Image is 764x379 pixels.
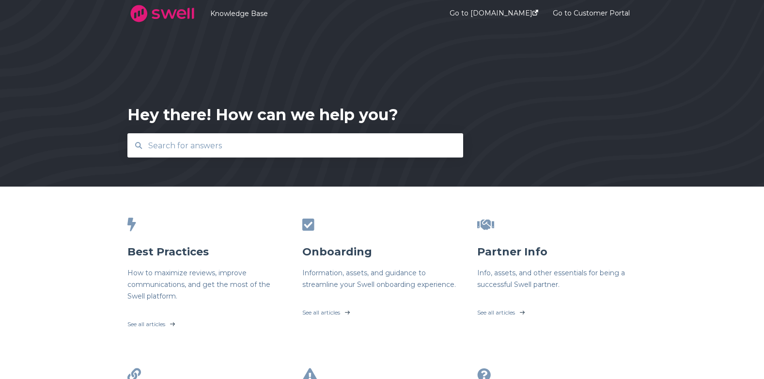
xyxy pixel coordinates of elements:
[477,245,637,259] h3: Partner Info
[127,218,136,232] span: 
[127,310,287,334] a: See all articles
[302,267,462,290] h6: Information, assets, and guidance to streamline your Swell onboarding experience.
[302,218,314,232] span: 
[302,298,462,322] a: See all articles
[127,104,398,126] div: Hey there! How can we help you?
[302,245,462,259] h3: Onboarding
[142,135,449,156] input: Search for answers
[210,9,421,18] a: Knowledge Base
[127,267,287,302] h6: How to maximize reviews, improve communications, and get the most of the Swell platform.
[477,218,494,232] span: 
[477,298,637,322] a: See all articles
[127,245,287,259] h3: Best Practices
[477,267,637,290] h6: Info, assets, and other essentials for being a successful Swell partner.
[127,1,198,26] img: company logo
